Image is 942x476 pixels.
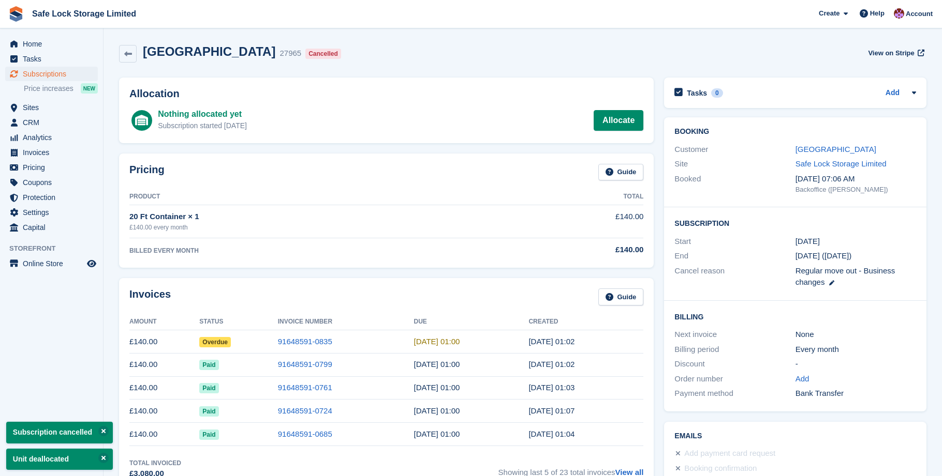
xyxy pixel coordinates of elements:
[674,144,795,156] div: Customer
[674,358,795,370] div: Discount
[278,429,332,438] a: 91648591-0685
[796,173,916,185] div: [DATE] 07:06 AM
[8,6,24,22] img: stora-icon-8386f47178a22dfd0bd8f6a31ec36ba5ce8667c1dd55bd0f319d3a0aa187defe.svg
[528,383,575,392] time: 2025-07-03 00:03:25 UTC
[23,205,85,220] span: Settings
[528,314,643,330] th: Created
[129,288,171,305] h2: Invoices
[5,160,98,175] a: menu
[796,373,809,385] a: Add
[278,337,332,346] a: 91648591-0835
[414,314,529,330] th: Due
[23,160,85,175] span: Pricing
[5,205,98,220] a: menu
[528,429,575,438] time: 2025-05-03 00:04:04 UTC
[278,314,414,330] th: Invoice Number
[594,110,643,131] a: Allocate
[414,429,460,438] time: 2025-05-04 00:00:00 UTC
[143,44,275,58] h2: [GEOGRAPHIC_DATA]
[674,344,795,356] div: Billing period
[199,383,218,393] span: Paid
[199,314,277,330] th: Status
[5,190,98,205] a: menu
[796,145,876,153] a: [GEOGRAPHIC_DATA]
[674,128,916,136] h2: Booking
[5,175,98,190] a: menu
[819,8,840,19] span: Create
[496,244,643,256] div: £140.00
[684,448,775,460] div: Add payment card request
[158,120,247,131] div: Subscription started [DATE]
[129,353,199,376] td: £140.00
[414,406,460,415] time: 2025-06-04 00:00:00 UTC
[674,265,795,288] div: Cancel reason
[870,8,885,19] span: Help
[5,256,98,271] a: menu
[129,211,496,223] div: 20 Ft Container × 1
[129,458,181,468] div: Total Invoiced
[5,145,98,160] a: menu
[278,360,332,368] a: 91648591-0799
[414,383,460,392] time: 2025-07-04 00:00:00 UTC
[23,145,85,160] span: Invoices
[23,67,85,81] span: Subscriptions
[674,311,916,321] h2: Billing
[674,388,795,400] div: Payment method
[278,406,332,415] a: 91648591-0724
[674,218,916,228] h2: Subscription
[81,83,98,94] div: NEW
[906,9,933,19] span: Account
[5,37,98,51] a: menu
[796,185,916,195] div: Backoffice ([PERSON_NAME])
[5,52,98,66] a: menu
[129,376,199,400] td: £140.00
[886,87,900,99] a: Add
[129,400,199,423] td: £140.00
[85,257,98,270] a: Preview store
[796,344,916,356] div: Every month
[796,388,916,400] div: Bank Transfer
[279,48,301,59] div: 27965
[5,220,98,235] a: menu
[23,190,85,205] span: Protection
[5,130,98,145] a: menu
[496,205,643,238] td: £140.00
[129,330,199,354] td: £140.00
[711,88,723,98] div: 0
[5,115,98,130] a: menu
[598,164,644,181] a: Guide
[796,159,887,168] a: Safe Lock Storage Limited
[6,422,113,443] p: Subscription cancelled
[864,44,926,62] a: View on Stripe
[684,463,757,475] div: Booking confirmation
[674,236,795,248] div: Start
[23,175,85,190] span: Coupons
[129,88,643,100] h2: Allocation
[199,360,218,370] span: Paid
[199,406,218,417] span: Paid
[796,329,916,341] div: None
[414,360,460,368] time: 2025-08-04 00:00:00 UTC
[796,358,916,370] div: -
[674,250,795,262] div: End
[674,158,795,170] div: Site
[24,83,98,94] a: Price increases NEW
[23,37,85,51] span: Home
[23,130,85,145] span: Analytics
[129,164,165,181] h2: Pricing
[23,115,85,130] span: CRM
[23,220,85,235] span: Capital
[158,108,247,120] div: Nothing allocated yet
[674,373,795,385] div: Order number
[129,189,496,205] th: Product
[23,100,85,115] span: Sites
[9,243,103,254] span: Storefront
[6,449,113,470] p: Unit deallocated
[414,337,460,346] time: 2025-09-04 00:00:00 UTC
[496,189,643,205] th: Total
[5,67,98,81] a: menu
[868,48,914,58] span: View on Stripe
[28,5,140,22] a: Safe Lock Storage Limited
[674,173,795,195] div: Booked
[674,432,916,440] h2: Emails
